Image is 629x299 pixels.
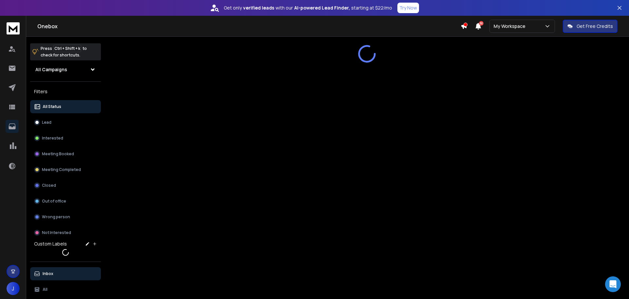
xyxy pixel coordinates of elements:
[34,241,67,247] h3: Custom Labels
[30,163,101,176] button: Meeting Completed
[30,226,101,239] button: Not Interested
[30,147,101,160] button: Meeting Booked
[30,195,101,208] button: Out of office
[605,276,621,292] div: Open Intercom Messenger
[42,230,71,235] p: Not Interested
[35,66,67,73] h1: All Campaigns
[42,151,74,157] p: Meeting Booked
[224,5,392,11] p: Get only with our starting at $22/mo
[43,287,48,292] p: All
[399,5,417,11] p: Try Now
[30,63,101,76] button: All Campaigns
[494,23,528,30] p: My Workspace
[41,45,87,58] p: Press to check for shortcuts.
[397,3,419,13] button: Try Now
[37,22,461,30] h1: Onebox
[42,136,63,141] p: Interested
[30,87,101,96] h3: Filters
[42,167,81,172] p: Meeting Completed
[243,5,274,11] strong: verified leads
[30,132,101,145] button: Interested
[42,120,51,125] p: Lead
[479,21,484,26] span: 50
[30,283,101,296] button: All
[577,23,613,30] p: Get Free Credits
[30,267,101,280] button: Inbox
[7,282,20,295] button: J
[43,271,53,276] p: Inbox
[30,100,101,113] button: All Status
[42,214,70,220] p: Wrong person
[30,116,101,129] button: Lead
[43,104,61,109] p: All Status
[42,183,56,188] p: Closed
[42,199,66,204] p: Out of office
[563,20,618,33] button: Get Free Credits
[7,22,20,34] img: logo
[294,5,350,11] strong: AI-powered Lead Finder,
[30,210,101,224] button: Wrong person
[53,45,81,52] span: Ctrl + Shift + k
[30,179,101,192] button: Closed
